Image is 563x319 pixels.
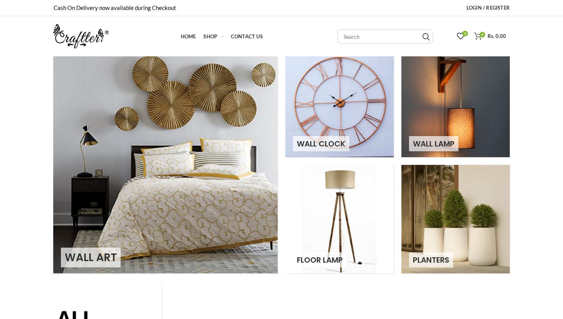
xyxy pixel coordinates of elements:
img: craftter.com [53,24,109,48]
span: Shop [203,33,217,39]
a: Home [177,29,200,44]
a: 0 Rs. 0.00 [470,29,510,44]
a: Contact Us [227,29,267,44]
input: Search [337,30,433,44]
span: Contact Us [231,33,263,39]
span: 0 [480,32,485,38]
a: 0 [453,29,468,44]
input: Search [422,33,430,41]
span: 0 [462,31,468,36]
a: Shop [200,29,227,44]
span: Home [181,33,196,39]
span: Login / Register [466,5,510,11]
span: Rs. 0.00 [488,33,506,39]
